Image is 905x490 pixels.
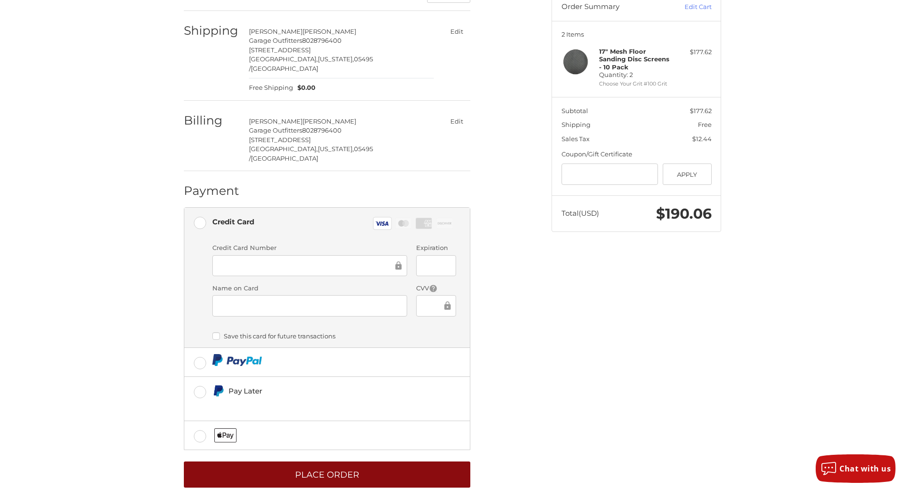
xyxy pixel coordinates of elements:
span: Free Shipping [249,83,293,93]
div: Coupon/Gift Certificate [562,150,712,159]
h2: Payment [184,183,239,198]
div: $177.62 [674,48,712,57]
li: Choose Your Grit #100 Grit [599,80,672,88]
input: Gift Certificate or Coupon Code [562,163,658,185]
h3: Order Summary [562,2,664,12]
span: [US_STATE], [318,145,354,153]
iframe: Secure Credit Card Frame - CVV [423,300,442,311]
span: $190.06 [656,205,712,222]
img: Pay Later icon [212,385,224,397]
span: Subtotal [562,107,588,115]
iframe: Secure Credit Card Frame - Credit Card Number [219,260,393,271]
button: Edit [443,115,470,128]
span: [PERSON_NAME] [249,117,303,125]
span: [GEOGRAPHIC_DATA] [251,65,318,72]
span: [STREET_ADDRESS] [249,46,311,54]
span: [GEOGRAPHIC_DATA] [251,154,318,162]
span: [US_STATE], [318,55,354,63]
button: Chat with us [816,454,895,483]
span: Chat with us [839,463,891,474]
span: Garage Outfitters [249,37,302,44]
button: Place Order [184,461,470,488]
span: 8028796400 [302,37,342,44]
label: Name on Card [212,284,407,293]
label: CVV [416,284,456,293]
span: Total (USD) [562,209,599,218]
label: Save this card for future transactions [212,332,456,340]
span: [GEOGRAPHIC_DATA], [249,55,318,63]
iframe: Secure Credit Card Frame - Cardholder Name [219,300,400,311]
button: Apply [663,163,712,185]
span: Garage Outfitters [249,126,302,134]
label: Expiration [416,243,456,253]
span: [STREET_ADDRESS] [249,136,311,144]
span: Shipping [562,121,591,128]
iframe: Secure Credit Card Frame - Expiration Date [423,260,449,271]
iframe: PayPal Message 1 [212,401,405,409]
span: Sales Tax [562,135,590,143]
span: [PERSON_NAME] [249,28,303,35]
img: Applepay icon [214,428,237,442]
h4: Quantity: 2 [599,48,672,78]
span: 8028796400 [302,126,342,134]
h2: Billing [184,113,239,128]
span: [PERSON_NAME] [303,117,356,125]
button: Edit [443,25,470,38]
a: Edit Cart [664,2,712,12]
span: [GEOGRAPHIC_DATA], [249,145,318,153]
img: PayPal icon [212,354,262,366]
span: [PERSON_NAME] [303,28,356,35]
span: $0.00 [293,83,316,93]
span: $12.44 [692,135,712,143]
span: $177.62 [690,107,712,115]
div: Credit Card [212,214,254,230]
span: Free [698,121,712,128]
strong: 17" Mesh Floor Sanding Disc Screens - 10 Pack [599,48,669,71]
span: 05495 / [249,55,373,72]
h2: Shipping [184,23,239,38]
h3: 2 Items [562,30,712,38]
span: 05495 / [249,145,373,162]
div: Pay Later [229,383,405,399]
label: Credit Card Number [212,243,407,253]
